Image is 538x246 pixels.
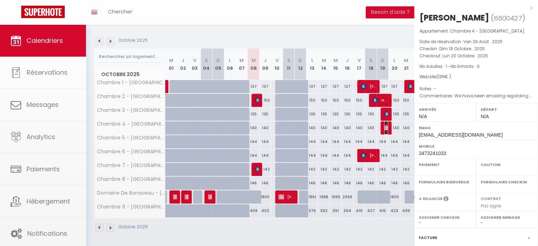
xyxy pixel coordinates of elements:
[450,28,525,34] span: Chambre 4 - [GEOGRAPHIC_DATA]
[481,196,501,200] label: Contrat
[420,85,533,92] p: Notes :
[419,150,446,156] span: 3473241033
[420,52,533,59] p: Checkout :
[419,114,427,119] span: N/A
[451,63,480,69] span: Nb Enfants : 0
[481,114,489,119] span: N/A
[444,196,449,204] i: Sélectionner OUI si vous souhaiter envoyer les séquences de messages post-checkout
[419,124,533,131] label: Email
[481,106,533,113] label: Départ
[438,74,445,80] span: 136
[420,92,533,99] p: Commentaires :
[419,234,437,241] label: Facture
[434,86,436,92] span: -
[420,45,533,52] p: Checkin :
[420,74,533,80] div: Website
[414,4,533,12] div: x
[419,161,472,168] label: Paiement
[442,53,488,59] span: Lun 20 Octobre . 2025
[420,28,533,35] p: Appartement :
[481,203,501,209] span: Pas signé
[419,178,472,185] label: Formulaire Bienvenue
[481,161,533,168] label: Caution
[419,132,503,138] span: [EMAIL_ADDRESS][DOMAIN_NAME]
[436,74,451,80] span: ( € )
[481,214,533,221] label: Assigner Menage
[491,13,525,23] span: ( )
[420,63,480,69] span: Nb Adultes : 1 -
[419,214,472,221] label: Assigner Checkin
[494,14,522,23] span: 6600427
[481,178,533,185] label: Formulaire Checkin
[463,39,503,45] span: Ven 29 Août . 2025
[419,143,533,150] label: Mobile
[419,196,442,202] label: A relancer
[439,46,485,52] span: Dim 19 Octobre . 2025
[420,38,533,45] p: Date de réservation :
[419,106,472,113] label: Arrivée
[420,12,489,23] div: [PERSON_NAME]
